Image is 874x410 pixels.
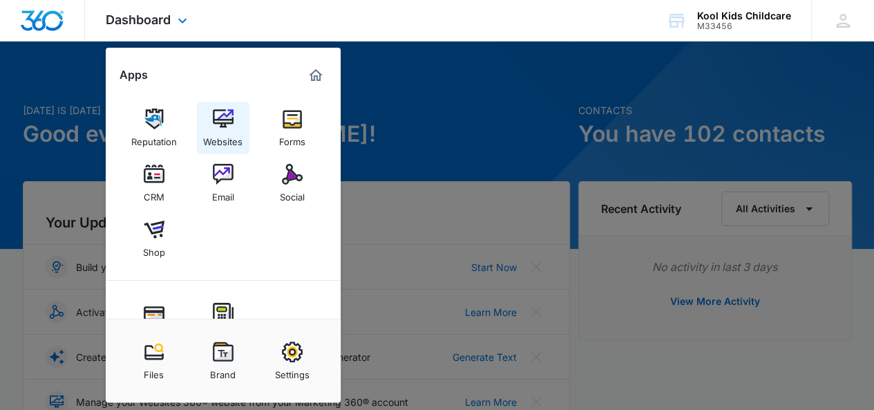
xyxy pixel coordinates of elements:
a: Forms [266,102,319,154]
div: Websites [203,129,243,147]
h2: Apps [120,68,148,82]
div: account name [697,10,791,21]
a: Settings [266,335,319,387]
a: Social [266,157,319,209]
a: Email [197,157,249,209]
a: CRM [128,157,180,209]
div: account id [697,21,791,31]
div: Reputation [131,129,177,147]
a: Websites [197,102,249,154]
a: Shop [128,212,180,265]
div: Shop [143,240,165,258]
div: Settings [275,362,310,380]
a: Brand [197,335,249,387]
div: Files [144,362,164,380]
span: Dashboard [106,12,171,27]
div: Email [212,185,234,203]
div: CRM [144,185,164,203]
a: Payments [128,296,180,348]
div: Forms [279,129,305,147]
a: POS [197,296,249,348]
a: Reputation [128,102,180,154]
div: Social [280,185,305,203]
div: Brand [210,362,236,380]
a: Marketing 360® Dashboard [305,64,327,86]
a: Files [128,335,180,387]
